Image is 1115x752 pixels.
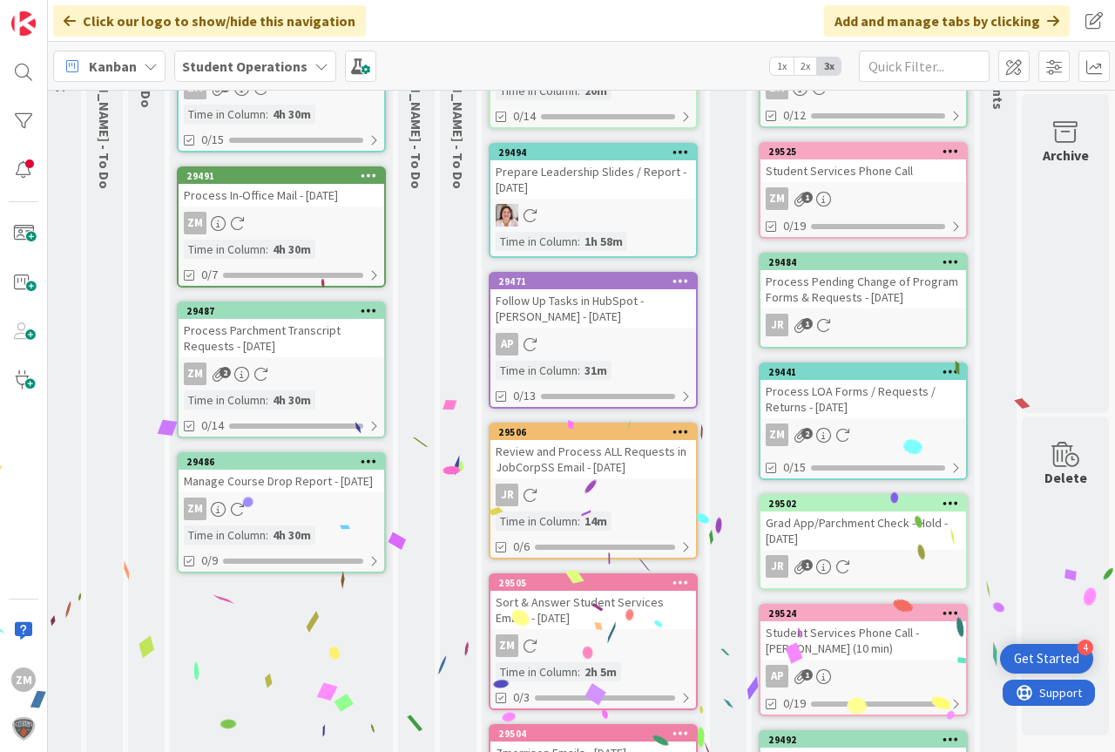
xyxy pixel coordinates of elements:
[859,51,990,82] input: Quick Filter...
[498,146,696,159] div: 29494
[184,390,266,410] div: Time in Column
[496,81,578,100] div: Time in Column
[496,662,578,681] div: Time in Column
[179,168,384,207] div: 29491Process In-Office Mail - [DATE]
[760,555,966,578] div: JR
[760,606,966,621] div: 29524
[766,665,788,688] div: AP
[408,37,425,189] span: Eric - To Do
[490,440,696,478] div: Review and Process ALL Requests in JobCorpSS Email - [DATE]
[760,423,966,446] div: ZM
[498,577,696,589] div: 29505
[1014,650,1079,667] div: Get Started
[490,204,696,227] div: EW
[768,734,966,746] div: 29492
[817,58,841,75] span: 3x
[201,417,224,435] span: 0/14
[11,667,36,692] div: ZM
[490,274,696,289] div: 29471
[760,380,966,418] div: Process LOA Forms / Requests / Returns - [DATE]
[578,511,580,531] span: :
[96,37,113,189] span: Emilie - To Do
[490,274,696,328] div: 29471Follow Up Tasks in HubSpot - [PERSON_NAME] - [DATE]
[184,240,266,259] div: Time in Column
[760,364,966,380] div: 29441
[760,254,966,308] div: 29484Process Pending Change of Program Forms & Requests - [DATE]
[184,212,206,234] div: ZM
[179,454,384,492] div: 29486Manage Course Drop Report - [DATE]
[801,559,813,571] span: 1
[760,270,966,308] div: Process Pending Change of Program Forms & Requests - [DATE]
[490,575,696,591] div: 29505
[760,496,966,511] div: 29502
[268,390,315,410] div: 4h 30m
[801,192,813,203] span: 1
[498,275,696,288] div: 29471
[496,333,518,356] div: AP
[580,662,621,681] div: 2h 5m
[1043,145,1089,166] div: Archive
[490,424,696,478] div: 29506Review and Process ALL Requests in JobCorpSS Email - [DATE]
[578,232,580,251] span: :
[580,232,627,251] div: 1h 58m
[53,5,366,37] div: Click our logo to show/hide this navigation
[184,362,206,385] div: ZM
[760,144,966,159] div: 29525
[268,525,315,545] div: 4h 30m
[490,333,696,356] div: AP
[760,621,966,660] div: Student Services Phone Call - [PERSON_NAME] (10 min)
[783,106,806,125] span: 0/12
[179,303,384,319] div: 29487
[496,484,518,506] div: JR
[496,232,578,251] div: Time in Column
[760,144,966,182] div: 29525Student Services Phone Call
[760,314,966,336] div: JR
[513,107,536,125] span: 0/14
[179,168,384,184] div: 29491
[496,204,518,227] img: EW
[179,319,384,357] div: Process Parchment Transcript Requests - [DATE]
[578,662,580,681] span: :
[766,555,788,578] div: JR
[179,184,384,207] div: Process In-Office Mail - [DATE]
[179,498,384,520] div: ZM
[266,525,268,545] span: :
[496,361,578,380] div: Time in Column
[760,187,966,210] div: ZM
[801,428,813,439] span: 2
[186,305,384,317] div: 29487
[186,456,384,468] div: 29486
[760,732,966,748] div: 29492
[490,160,696,199] div: Prepare Leadership Slides / Report - [DATE]
[768,146,966,158] div: 29525
[268,240,315,259] div: 4h 30m
[179,303,384,357] div: 29487Process Parchment Transcript Requests - [DATE]
[760,159,966,182] div: Student Services Phone Call
[184,525,266,545] div: Time in Column
[201,131,224,149] span: 0/15
[186,170,384,182] div: 29491
[770,58,794,75] span: 1x
[449,37,467,189] span: Amanda - To Do
[266,105,268,124] span: :
[490,289,696,328] div: Follow Up Tasks in HubSpot - [PERSON_NAME] - [DATE]
[580,361,612,380] div: 31m
[580,81,612,100] div: 20m
[490,575,696,629] div: 29505Sort & Answer Student Services Emails - [DATE]
[801,669,813,681] span: 1
[220,367,231,378] span: 2
[268,105,315,124] div: 4h 30m
[768,607,966,620] div: 29524
[760,511,966,550] div: Grad App/Parchment Check - Hold - [DATE]
[783,458,806,477] span: 0/15
[768,498,966,510] div: 29502
[201,266,218,284] span: 0/7
[496,634,518,657] div: ZM
[1044,467,1087,488] div: Delete
[89,56,137,77] span: Kanban
[490,726,696,742] div: 29504
[760,496,966,550] div: 29502Grad App/Parchment Check - Hold - [DATE]
[11,716,36,741] img: avatar
[266,240,268,259] span: :
[760,364,966,418] div: 29441Process LOA Forms / Requests / Returns - [DATE]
